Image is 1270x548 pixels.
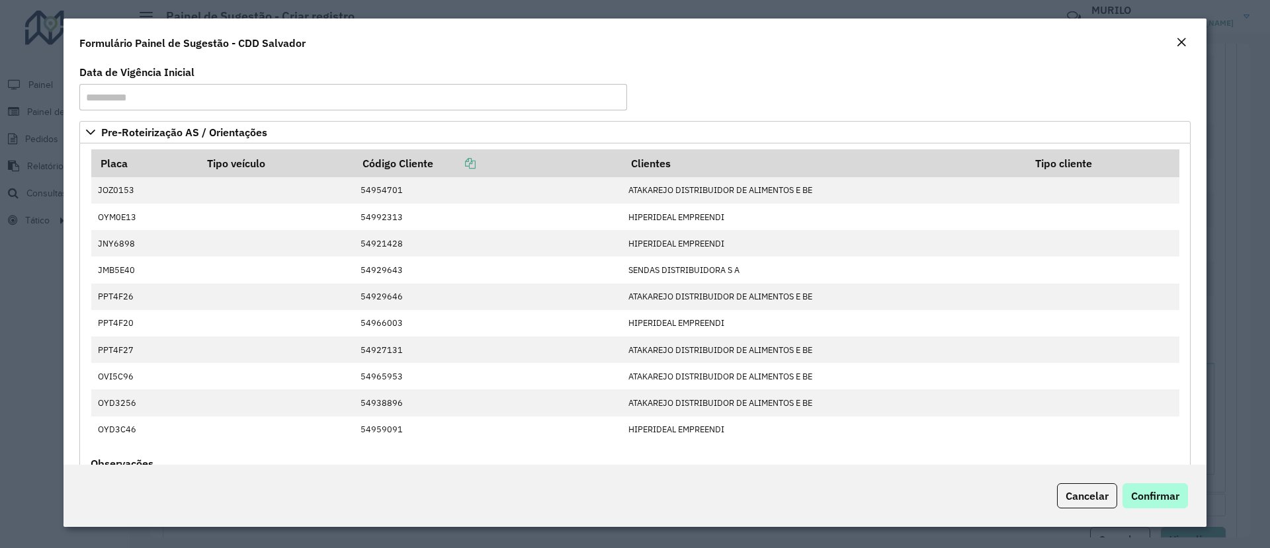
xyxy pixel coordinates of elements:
[91,204,198,230] td: OYM0E13
[622,284,1026,310] td: ATAKAREJO DISTRIBUIDOR DE ALIMENTOS E BE
[354,204,622,230] td: 54992313
[354,230,622,256] td: 54921428
[622,149,1026,177] th: Clientes
[622,256,1026,283] td: SENDAS DISTRIBUIDORA S A
[622,416,1026,443] td: HIPERIDEAL EMPREENDI
[1057,483,1117,508] button: Cancelar
[91,149,198,177] th: Placa
[1066,489,1109,502] span: Cancelar
[354,149,622,177] th: Código Cliente
[622,204,1026,230] td: HIPERIDEAL EMPREENDI
[1176,37,1187,48] em: Fechar
[354,363,622,389] td: 54965953
[354,284,622,310] td: 54929646
[198,149,354,177] th: Tipo veículo
[101,127,267,137] span: Pre-Roteirização AS / Orientações
[79,121,1191,143] a: Pre-Roteirização AS / Orientações
[91,336,198,363] td: PPT4F27
[91,310,198,336] td: PPT4F20
[354,336,622,363] td: 54927131
[622,389,1026,416] td: ATAKAREJO DISTRIBUIDOR DE ALIMENTOS E BE
[622,230,1026,256] td: HIPERIDEAL EMPREENDI
[354,177,622,204] td: 54954701
[622,310,1026,336] td: HIPERIDEAL EMPREENDI
[622,177,1026,204] td: ATAKAREJO DISTRIBUIDOR DE ALIMENTOS E BE
[1131,489,1179,502] span: Confirmar
[91,256,198,283] td: JMB5E40
[91,455,153,471] label: Observações
[354,389,622,416] td: 54938896
[79,64,194,80] label: Data de Vigência Inicial
[79,35,306,51] h4: Formulário Painel de Sugestão - CDD Salvador
[1026,149,1179,177] th: Tipo cliente
[622,336,1026,363] td: ATAKAREJO DISTRIBUIDOR DE ALIMENTOS E BE
[1172,34,1191,52] button: Close
[91,363,198,389] td: OVI5C96
[91,230,198,256] td: JNY6898
[354,310,622,336] td: 54966003
[91,177,198,204] td: JOZ0153
[433,157,476,170] a: Copiar
[354,416,622,443] td: 54959091
[1122,483,1188,508] button: Confirmar
[91,284,198,310] td: PPT4F26
[91,416,198,443] td: OYD3C46
[622,363,1026,389] td: ATAKAREJO DISTRIBUIDOR DE ALIMENTOS E BE
[354,256,622,283] td: 54929643
[91,389,198,416] td: OYD3256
